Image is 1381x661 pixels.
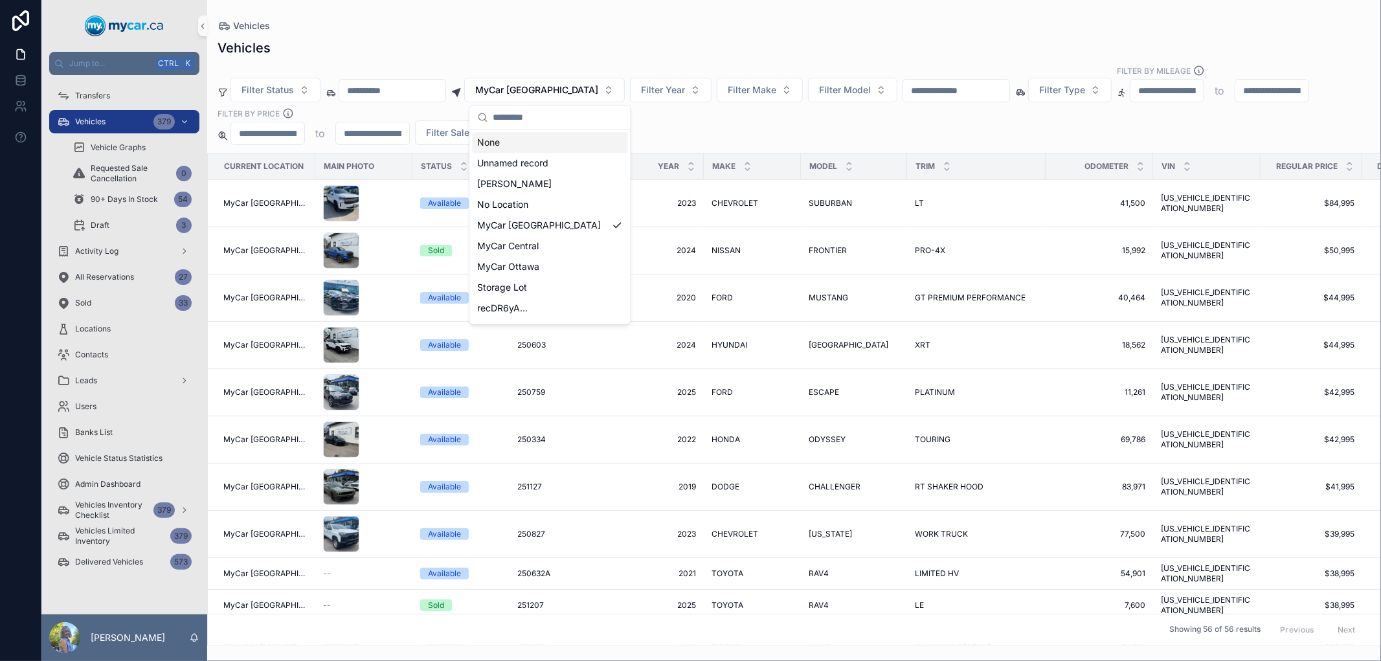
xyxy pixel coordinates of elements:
[176,218,192,233] div: 3
[223,340,308,350] a: MyCar [GEOGRAPHIC_DATA]
[475,84,598,96] span: MyCar [GEOGRAPHIC_DATA]
[75,324,111,334] span: Locations
[1161,193,1253,214] a: [US_VEHICLE_IDENTIFICATION_NUMBER]
[428,568,461,579] div: Available
[223,387,308,398] span: MyCar [GEOGRAPHIC_DATA]
[175,295,192,311] div: 33
[477,260,539,273] span: MyCar Ottawa
[49,343,199,366] a: Contacts
[915,387,955,398] span: PLATINUM
[75,350,108,360] span: Contacts
[809,434,846,445] span: ODYSSEY
[1053,600,1145,611] span: 7,600
[428,528,461,540] div: Available
[1028,78,1112,102] button: Select Button
[420,528,502,540] a: Available
[75,91,110,101] span: Transfers
[420,481,502,493] a: Available
[428,292,461,304] div: Available
[517,529,599,539] a: 250827
[323,568,331,579] span: --
[658,161,679,172] span: Year
[915,198,1038,208] a: LT
[420,599,502,611] a: Sold
[712,600,793,611] a: TOYOTA
[517,568,599,579] a: 250632A
[428,197,461,209] div: Available
[49,447,199,470] a: Vehicle Status Statistics
[614,529,696,539] a: 2023
[915,482,1038,492] a: RT SHAKER HOOD
[614,293,696,303] a: 2020
[1053,482,1145,492] a: 83,971
[49,52,199,75] button: Jump to...CtrlK
[323,600,405,611] a: --
[809,600,899,611] a: RAV4
[517,600,599,611] a: 251207
[712,245,793,256] a: NISSAN
[1268,387,1354,398] a: $42,995
[1161,563,1253,584] span: [US_VEHICLE_IDENTIFICATION_NUMBER]
[1161,524,1253,544] a: [US_VEHICLE_IDENTIFICATION_NUMBER]
[1161,476,1253,497] a: [US_VEHICLE_IDENTIFICATION_NUMBER]
[91,631,165,644] p: [PERSON_NAME]
[41,75,207,590] div: scrollable content
[1053,340,1145,350] a: 18,562
[517,434,546,445] span: 250334
[1161,382,1253,403] span: [US_VEHICLE_IDENTIFICATION_NUMBER]
[1268,340,1354,350] span: $44,995
[223,482,308,492] a: MyCar [GEOGRAPHIC_DATA]
[421,161,452,172] span: Status
[75,375,97,386] span: Leads
[420,245,502,256] a: Sold
[1161,335,1253,355] span: [US_VEHICLE_IDENTIFICATION_NUMBER]
[809,529,852,539] span: [US_STATE]
[1161,429,1253,450] a: [US_VEHICLE_IDENTIFICATION_NUMBER]
[1053,387,1145,398] a: 11,261
[1053,198,1145,208] a: 41,500
[223,568,308,579] a: MyCar [GEOGRAPHIC_DATA]
[477,177,552,190] span: [PERSON_NAME]
[464,78,625,102] button: Select Button
[75,298,91,308] span: Sold
[477,240,539,252] span: MyCar Central
[1039,84,1085,96] span: Filter Type
[223,434,308,445] a: MyCar [GEOGRAPHIC_DATA]
[224,161,304,172] span: Current Location
[517,529,545,539] span: 250827
[1053,529,1145,539] a: 77,500
[915,482,983,492] span: RT SHAKER HOOD
[472,132,627,153] div: None
[75,479,140,489] span: Admin Dashboard
[75,117,106,127] span: Vehicles
[712,198,758,208] span: CHEVROLET
[614,568,696,579] span: 2021
[915,340,930,350] span: XRT
[712,198,793,208] a: CHEVROLET
[1268,293,1354,303] a: $44,995
[1053,245,1145,256] a: 15,992
[420,568,502,579] a: Available
[75,500,148,521] span: Vehicles Inventory Checklist
[809,293,899,303] a: MUSTANG
[223,529,308,539] a: MyCar [GEOGRAPHIC_DATA]
[315,126,325,141] p: to
[49,395,199,418] a: Users
[176,166,192,181] div: 0
[809,198,899,208] a: SUBURBAN
[65,162,199,185] a: Requested Sale Cancellation0
[517,340,599,350] a: 250603
[809,198,852,208] span: SUBURBAN
[477,157,548,170] span: Unnamed record
[49,84,199,107] a: Transfers
[49,369,199,392] a: Leads
[223,245,308,256] span: MyCar [GEOGRAPHIC_DATA]
[223,293,308,303] span: MyCar [GEOGRAPHIC_DATA]
[218,107,280,119] label: FILTER BY PRICE
[1268,482,1354,492] span: $41,995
